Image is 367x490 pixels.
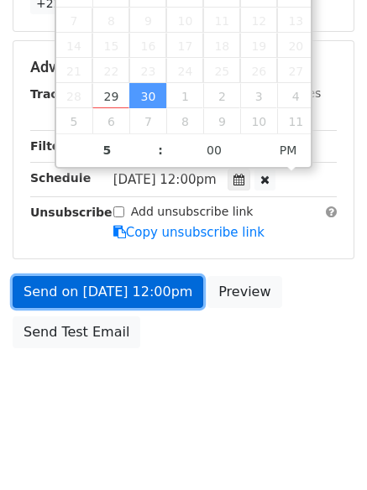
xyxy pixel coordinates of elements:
span: October 4, 2025 [277,83,314,108]
span: September 15, 2025 [92,33,129,58]
span: September 24, 2025 [166,58,203,83]
span: September 29, 2025 [92,83,129,108]
span: October 2, 2025 [203,83,240,108]
span: September 17, 2025 [166,33,203,58]
span: September 30, 2025 [129,83,166,108]
span: October 5, 2025 [56,108,93,133]
span: September 23, 2025 [129,58,166,83]
input: Minute [163,133,265,167]
span: September 26, 2025 [240,58,277,83]
span: September 21, 2025 [56,58,93,83]
strong: Tracking [30,87,87,101]
span: September 10, 2025 [166,8,203,33]
span: September 19, 2025 [240,33,277,58]
h5: Advanced [30,58,337,76]
strong: Filters [30,139,73,153]
span: Click to toggle [265,133,312,167]
span: October 8, 2025 [166,108,203,133]
a: Send Test Email [13,316,140,348]
span: September 28, 2025 [56,83,93,108]
span: : [158,133,163,167]
span: [DATE] 12:00pm [113,172,217,187]
span: September 13, 2025 [277,8,314,33]
label: Add unsubscribe link [131,203,254,221]
span: September 22, 2025 [92,58,129,83]
span: October 10, 2025 [240,108,277,133]
span: October 6, 2025 [92,108,129,133]
span: October 3, 2025 [240,83,277,108]
span: September 18, 2025 [203,33,240,58]
span: October 1, 2025 [166,83,203,108]
strong: Unsubscribe [30,206,113,219]
a: Copy unsubscribe link [113,225,265,240]
span: October 9, 2025 [203,108,240,133]
span: September 16, 2025 [129,33,166,58]
a: Preview [207,276,281,308]
span: September 12, 2025 [240,8,277,33]
a: Send on [DATE] 12:00pm [13,276,203,308]
span: September 11, 2025 [203,8,240,33]
span: September 9, 2025 [129,8,166,33]
iframe: Chat Widget [283,409,367,490]
input: Hour [56,133,159,167]
strong: Schedule [30,171,91,185]
span: October 11, 2025 [277,108,314,133]
span: September 20, 2025 [277,33,314,58]
span: September 25, 2025 [203,58,240,83]
span: September 7, 2025 [56,8,93,33]
span: October 7, 2025 [129,108,166,133]
span: September 27, 2025 [277,58,314,83]
span: September 8, 2025 [92,8,129,33]
span: September 14, 2025 [56,33,93,58]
